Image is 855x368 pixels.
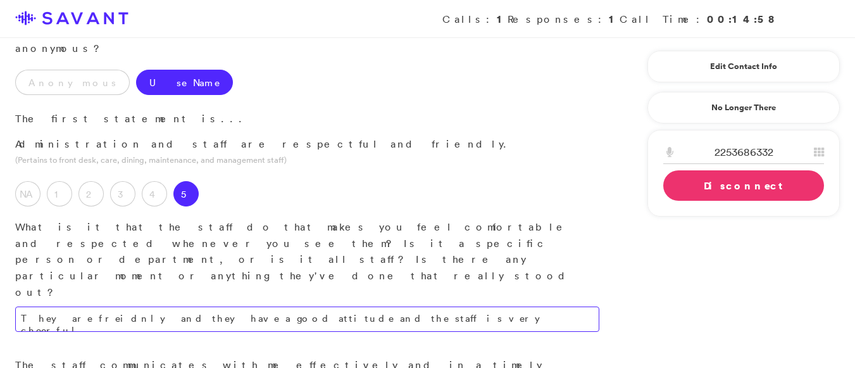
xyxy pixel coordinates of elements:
[15,111,599,127] p: The first statement is...
[15,154,599,166] p: (Pertains to front desk, care, dining, maintenance, and management staff)
[15,181,41,206] label: NA
[707,12,777,26] strong: 00:14:58
[647,92,840,124] a: No Longer There
[136,70,233,95] label: Use Name
[15,219,599,300] p: What is it that the staff do that makes you feel comfortable and respected whenever you see them?...
[663,56,824,77] a: Edit Contact Info
[609,12,620,26] strong: 1
[142,181,167,206] label: 4
[497,12,508,26] strong: 1
[78,181,104,206] label: 2
[47,181,72,206] label: 1
[110,181,135,206] label: 3
[15,70,130,95] label: Anonymous
[663,170,824,201] a: Disconnect
[173,181,199,206] label: 5
[15,136,599,153] p: Administration and staff are respectful and friendly.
